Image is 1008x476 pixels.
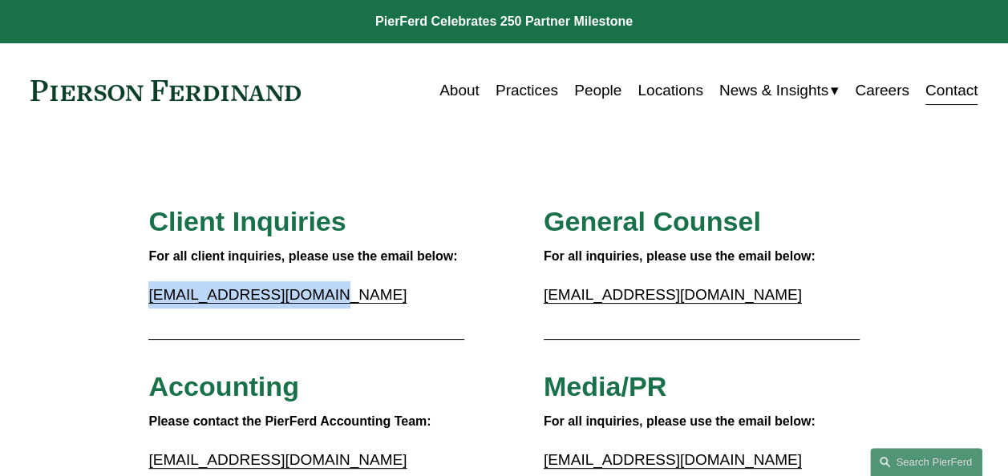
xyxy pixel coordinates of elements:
[544,414,816,428] strong: For all inquiries, please use the email below:
[148,451,407,468] a: [EMAIL_ADDRESS][DOMAIN_NAME]
[544,371,666,401] span: Media/PR
[638,75,702,106] a: Locations
[544,249,816,263] strong: For all inquiries, please use the email below:
[148,206,346,236] span: Client Inquiries
[925,75,978,106] a: Contact
[574,75,621,106] a: People
[148,414,431,428] strong: Please contact the PierFerd Accounting Team:
[148,286,407,303] a: [EMAIL_ADDRESS][DOMAIN_NAME]
[855,75,909,106] a: Careers
[148,371,299,401] span: Accounting
[544,451,802,468] a: [EMAIL_ADDRESS][DOMAIN_NAME]
[544,286,802,303] a: [EMAIL_ADDRESS][DOMAIN_NAME]
[870,448,982,476] a: Search this site
[439,75,480,106] a: About
[544,206,761,236] span: General Counsel
[148,249,457,263] strong: For all client inquiries, please use the email below:
[496,75,558,106] a: Practices
[719,77,828,104] span: News & Insights
[719,75,839,106] a: folder dropdown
